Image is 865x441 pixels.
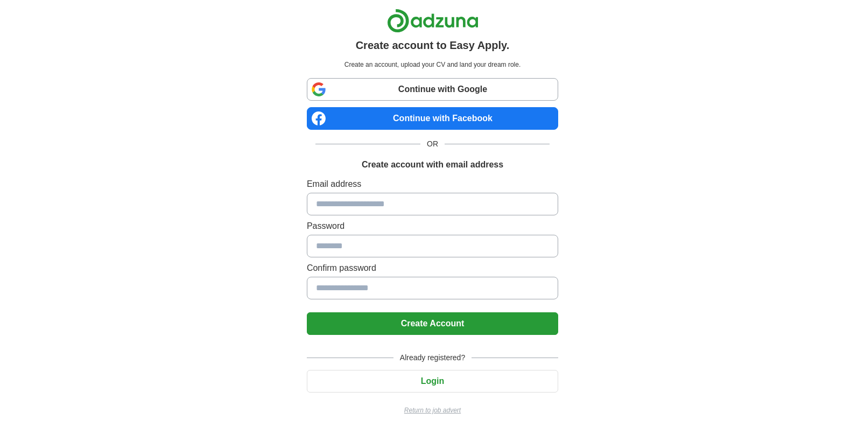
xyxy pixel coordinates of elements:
[307,405,558,415] a: Return to job advert
[307,312,558,335] button: Create Account
[387,9,479,33] img: Adzuna logo
[362,158,503,171] h1: Create account with email address
[307,107,558,130] a: Continue with Facebook
[307,376,558,386] a: Login
[307,370,558,393] button: Login
[420,138,445,150] span: OR
[393,352,472,363] span: Already registered?
[307,178,558,191] label: Email address
[307,220,558,233] label: Password
[307,78,558,101] a: Continue with Google
[356,37,510,53] h1: Create account to Easy Apply.
[309,60,556,69] p: Create an account, upload your CV and land your dream role.
[307,262,558,275] label: Confirm password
